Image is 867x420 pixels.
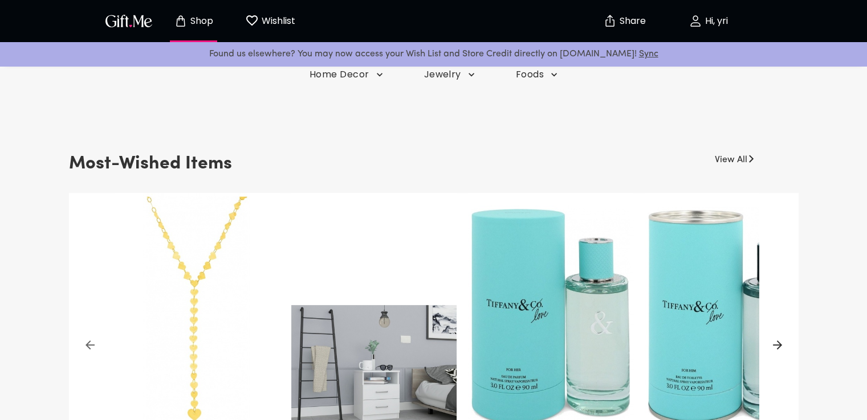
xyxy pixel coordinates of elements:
p: Hi, yri [702,17,728,26]
a: Sync [639,50,658,59]
span: Foods [516,68,557,81]
span: Home Decor [310,68,383,81]
button: Wishlist page [239,3,302,39]
h3: Most-Wished Items [69,149,232,179]
p: Found us elsewhere? You may now access your Wish List and Store Credit directly on [DOMAIN_NAME]! [9,47,858,61]
button: GiftMe Logo [102,14,156,28]
p: Shop [188,17,213,26]
button: Home Decor [289,68,404,81]
img: GiftMe Logo [103,13,154,29]
button: Share [605,1,645,41]
span: Jewelry [424,68,475,81]
button: Foods [495,68,578,81]
p: Share [617,17,646,26]
button: Store page [162,3,225,39]
p: Wishlist [259,14,295,28]
button: Jewelry [404,68,495,81]
a: View All [715,149,747,167]
img: secure [603,14,617,28]
button: Hi, yri [652,3,766,39]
